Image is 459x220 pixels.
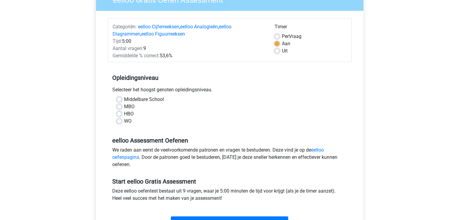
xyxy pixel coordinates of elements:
[124,96,164,103] label: Middelbare School
[282,33,301,40] label: Vraag
[282,40,290,47] label: Aan
[124,103,135,110] label: MBO
[112,137,347,144] h5: eelloo Assessment Oefenen
[180,24,218,30] a: eelloo Analogieën
[275,23,347,33] div: Timer
[108,52,270,59] div: 53,6%
[113,38,122,44] span: Tijd:
[138,24,179,30] a: eelloo Cijferreeksen
[108,86,352,96] div: Selecteer het hoogst genoten opleidingsniveau.
[113,46,143,51] span: Aantal vragen:
[282,33,289,39] span: Per
[113,53,160,58] span: Gemiddelde % correct:
[282,47,288,55] label: Uit
[112,72,347,84] h5: Opleidingsniveau
[141,31,185,37] a: eelloo Figuurreeksen
[108,23,270,38] div: , , ,
[108,146,352,171] div: We raden aan eerst de veelvoorkomende patronen en vragen te bestuderen. Deze vind je op de . Door...
[108,187,352,204] div: Deze eelloo oefentest bestaat uit 9 vragen, waar je 5:00 minuten de tijd voor krijgt (als je de t...
[124,110,134,118] label: HBO
[112,178,347,185] h5: Start eelloo Gratis Assessment
[108,45,270,52] div: 9
[124,118,132,125] label: WO
[113,24,137,30] span: Categoriën:
[108,38,270,45] div: 5:00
